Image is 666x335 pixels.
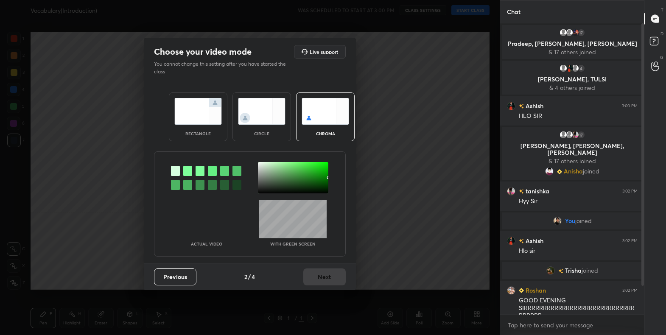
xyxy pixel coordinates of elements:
[583,168,599,175] span: joined
[577,131,585,139] div: 17
[582,267,598,274] span: joined
[191,242,222,246] p: Actual Video
[565,64,574,73] img: 2245c3a49923411eba7d6f9ccf8f540c.jpg
[500,23,644,315] div: grid
[252,272,255,281] h4: 4
[302,98,349,125] img: chromaScreenIcon.c19ab0a0.svg
[519,104,524,109] img: no-rating-badge.077c3623.svg
[519,288,524,293] img: Learner_Badge_beginner_1_8b307cf2a0.svg
[524,236,543,245] h6: Ashish
[308,131,342,136] div: chroma
[565,218,575,224] span: You
[557,169,562,174] img: Learner_Badge_beginner_1_8b307cf2a0.svg
[154,46,252,57] h2: Choose your video mode
[310,49,338,54] h5: Live support
[564,168,583,175] span: Anisha
[577,28,585,37] div: 17
[519,197,638,206] div: Hyy Sir
[575,218,591,224] span: joined
[174,98,222,125] img: normalScreenIcon.ae25ed63.svg
[507,237,515,245] img: 2245c3a49923411eba7d6f9ccf8f540c.jpg
[660,54,663,61] p: G
[571,28,579,37] img: b0cf063fae424df8890c6817320af8fb.47532312_3
[181,131,215,136] div: rectangle
[571,131,579,139] img: 16d120cb69364bcdbe9ce06654932dd7.jpg
[660,31,663,37] p: D
[248,272,251,281] h4: /
[524,101,543,110] h6: Ashish
[238,98,285,125] img: circleScreenIcon.acc0effb.svg
[507,142,637,156] p: [PERSON_NAME], [PERSON_NAME], [PERSON_NAME]
[565,28,574,37] img: default.png
[546,266,555,275] img: b5b0b3609a7d42068bf94dc812720deb.jpg
[622,189,638,194] div: 3:02 PM
[519,112,638,120] div: HLO SIR
[154,268,196,285] button: Previous
[519,296,638,320] div: GOOD EVENING SIRRRRRRRRRRRRRRRRRRRRRRRRRRRRRRRRRRR
[154,60,291,75] p: You cannot change this setting after you have started the class
[553,217,561,225] img: b87df48e8e3e4776b08b5382e1f15f07.jpg
[507,49,637,56] p: & 17 others joined
[571,64,579,73] img: default.png
[507,76,637,83] p: [PERSON_NAME], TULSI
[519,247,638,255] div: Hlo sir
[577,64,585,73] div: 4
[524,187,549,195] h6: tanishka
[507,158,637,165] p: & 17 others joined
[507,40,637,47] p: Pradeep, [PERSON_NAME], [PERSON_NAME]
[559,131,568,139] img: default.png
[519,239,524,243] img: no-rating-badge.077c3623.svg
[507,84,637,91] p: & 4 others joined
[559,28,568,37] img: default.png
[559,64,568,73] img: default.png
[565,131,574,139] img: default.png
[519,189,524,194] img: no-rating-badge.077c3623.svg
[244,272,247,281] h4: 2
[524,286,546,295] h6: Roshan
[507,102,515,110] img: 2245c3a49923411eba7d6f9ccf8f540c.jpg
[622,288,638,293] div: 3:02 PM
[622,238,638,243] div: 3:02 PM
[507,286,515,295] img: 287c461f0421464c9784735b640db2e6.jpg
[661,7,663,13] p: T
[270,242,316,246] p: With green screen
[500,0,527,23] p: Chat
[245,131,279,136] div: circle
[622,103,638,109] div: 3:00 PM
[565,267,582,274] span: Trisha
[507,187,515,195] img: 16d120cb69364bcdbe9ce06654932dd7.jpg
[558,269,563,274] img: no-rating-badge.077c3623.svg
[545,167,554,176] img: d14e43d7d1474a9a8a743f6e26c66b42.jpg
